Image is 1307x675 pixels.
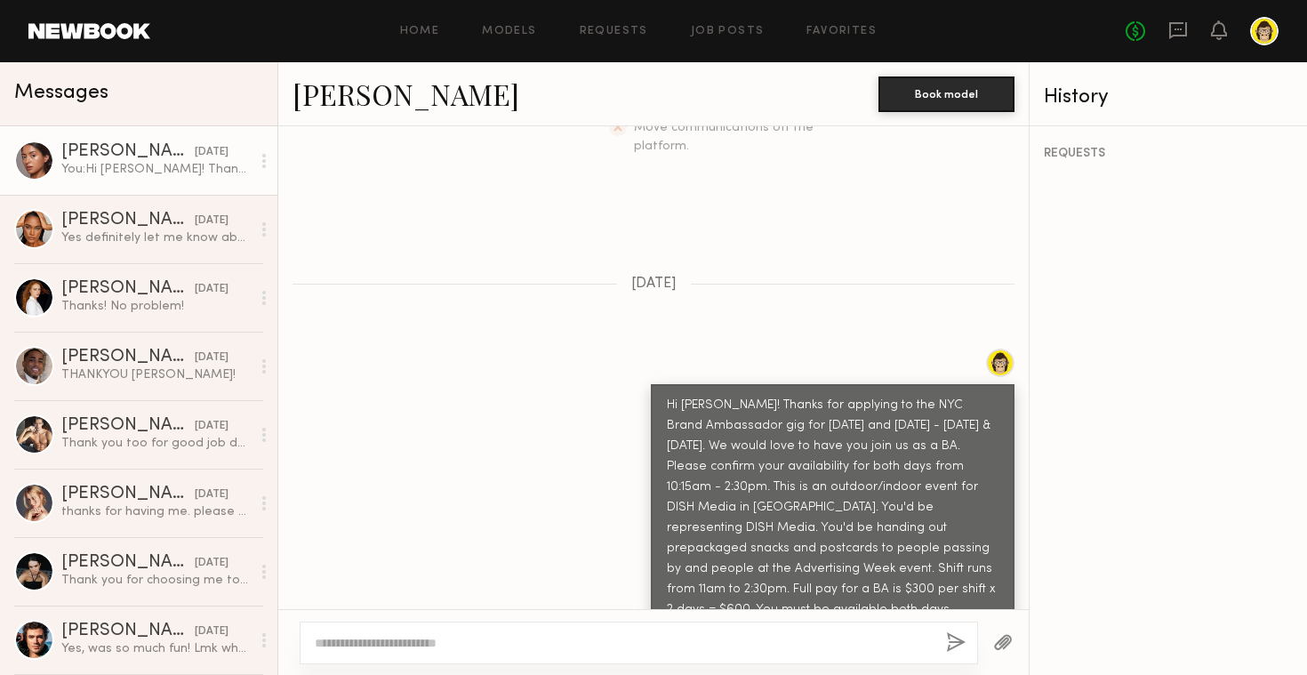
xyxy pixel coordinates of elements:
[61,298,251,315] div: Thanks! No problem!
[195,418,229,435] div: [DATE]
[61,229,251,246] div: Yes definitely let me know about future events!
[61,435,251,452] div: Thank you too for good job dear :)
[61,349,195,366] div: [PERSON_NAME]
[1044,87,1293,108] div: History
[61,212,195,229] div: [PERSON_NAME]
[580,26,648,37] a: Requests
[195,350,229,366] div: [DATE]
[61,640,251,657] div: Yes, was so much fun! Lmk when have next event :) would love to be there
[195,281,229,298] div: [DATE]
[195,144,229,161] div: [DATE]
[61,280,195,298] div: [PERSON_NAME]
[61,366,251,383] div: THANKYOU [PERSON_NAME]!
[195,213,229,229] div: [DATE]
[61,554,195,572] div: [PERSON_NAME]
[195,623,229,640] div: [DATE]
[14,83,108,103] span: Messages
[631,277,677,292] span: [DATE]
[61,486,195,503] div: [PERSON_NAME]
[878,85,1014,100] a: Book model
[691,26,765,37] a: Job Posts
[195,486,229,503] div: [DATE]
[482,26,536,37] a: Models
[61,623,195,640] div: [PERSON_NAME]
[61,417,195,435] div: [PERSON_NAME]
[61,143,195,161] div: [PERSON_NAME]
[61,503,251,520] div: thanks for having me. please keep me in mind for any future projects :)
[400,26,440,37] a: Home
[61,572,251,589] div: Thank you for choosing me to be there! 🙏❤️ Of course, hope to work with you too!
[1044,148,1293,160] div: REQUESTS
[195,555,229,572] div: [DATE]
[293,75,519,113] a: [PERSON_NAME]
[667,396,998,640] div: Hi [PERSON_NAME]! Thanks for applying to the NYC Brand Ambassador gig for [DATE] and [DATE] - [DA...
[806,26,877,37] a: Favorites
[878,76,1014,112] button: Book model
[61,161,251,178] div: You: Hi [PERSON_NAME]! Thanks for applying to the NYC Brand Ambassador gig for [DATE] and [DATE] ...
